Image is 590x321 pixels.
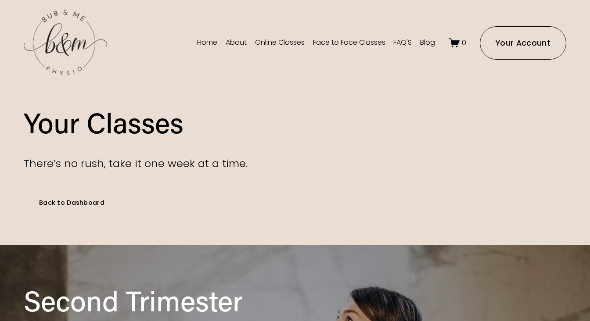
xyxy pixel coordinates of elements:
[24,105,431,140] h1: Your Classes
[255,36,305,50] a: Online Classes
[24,188,120,218] a: Back to Dashboard
[24,283,567,318] h1: Second Trimester
[480,26,567,60] a: Your Account
[197,36,217,50] a: Home
[24,9,107,77] img: bubandme
[420,36,435,50] a: Blog
[449,37,466,48] a: 0 items in cart
[462,38,466,48] span: 0
[313,36,385,50] a: Face to Face Classes
[226,36,247,50] a: About
[24,154,431,173] p: There’s no rush, take it one week at a time.
[393,36,412,50] a: FAQ'S
[496,38,550,48] ms-portal-inner: Your Account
